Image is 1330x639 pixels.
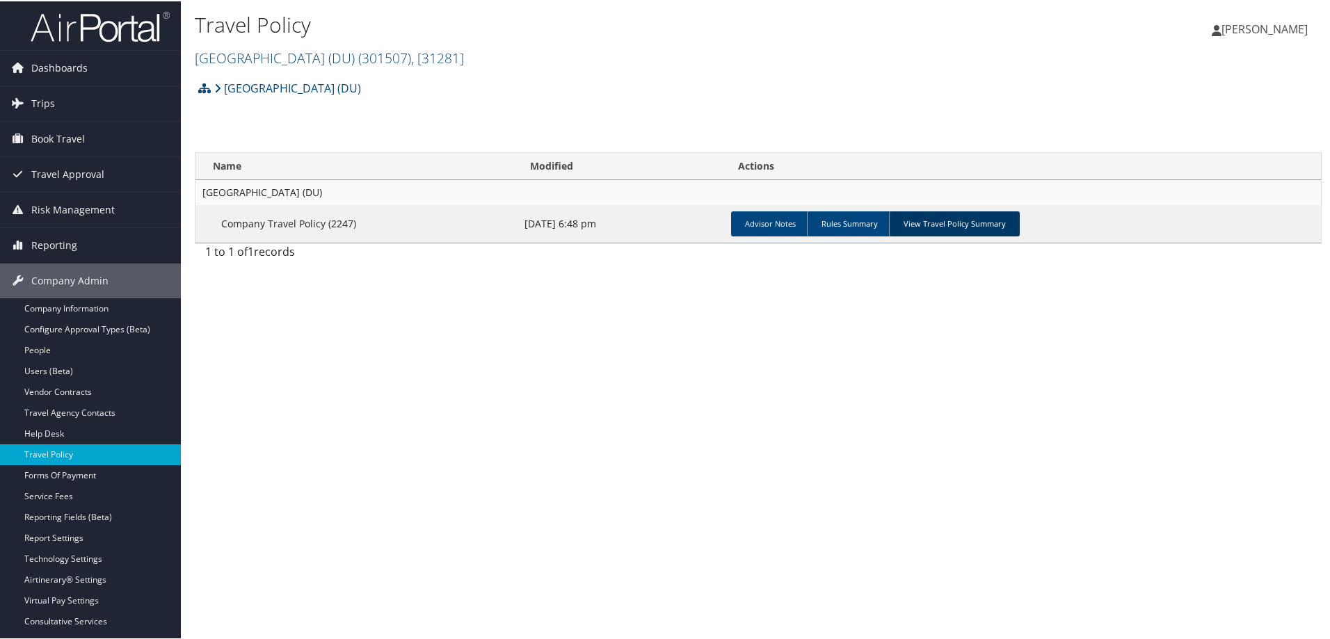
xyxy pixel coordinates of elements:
img: airportal-logo.png [31,9,170,42]
span: Travel Approval [31,156,104,191]
span: Book Travel [31,120,85,155]
a: [GEOGRAPHIC_DATA] (DU) [195,47,464,66]
h1: Travel Policy [195,9,946,38]
span: Dashboards [31,49,88,84]
span: , [ 31281 ] [411,47,464,66]
td: [GEOGRAPHIC_DATA] (DU) [195,179,1321,204]
a: [PERSON_NAME] [1212,7,1322,49]
th: Modified: activate to sort column ascending [518,152,726,179]
span: Reporting [31,227,77,261]
span: Risk Management [31,191,115,226]
td: [DATE] 6:48 pm [518,204,726,241]
div: 1 to 1 of records [205,242,466,266]
span: Trips [31,85,55,120]
td: Company Travel Policy (2247) [195,204,518,241]
span: Company Admin [31,262,109,297]
a: View Travel Policy Summary [889,210,1020,235]
th: Name: activate to sort column ascending [195,152,518,179]
a: Advisor Notes [731,210,810,235]
span: 1 [248,243,254,258]
th: Actions [726,152,1321,179]
a: Rules Summary [807,210,892,235]
span: [PERSON_NAME] [1221,20,1308,35]
span: ( 301507 ) [358,47,411,66]
a: [GEOGRAPHIC_DATA] (DU) [214,73,361,101]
